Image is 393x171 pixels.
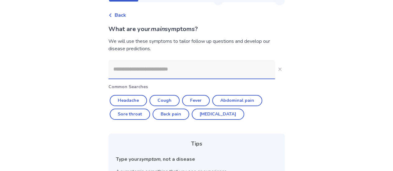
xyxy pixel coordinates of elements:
[116,155,277,163] div: Type your , not a disease
[110,109,150,120] button: Sore throat
[192,109,244,120] button: [MEDICAL_DATA]
[116,140,277,148] div: Tips
[115,11,126,19] span: Back
[139,156,160,163] i: symptom
[212,95,262,106] button: Abdominal pain
[108,83,285,90] p: Common Searches
[150,25,165,33] i: main
[182,95,210,106] button: Fever
[153,109,189,120] button: Back pain
[108,25,285,34] p: What are your symptoms?
[108,60,275,79] input: Close
[275,64,285,74] button: Close
[108,38,285,52] div: We will use these symptoms to tailor follow up questions and develop our disease predictions.
[110,95,147,106] button: Headache
[149,95,180,106] button: Cough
